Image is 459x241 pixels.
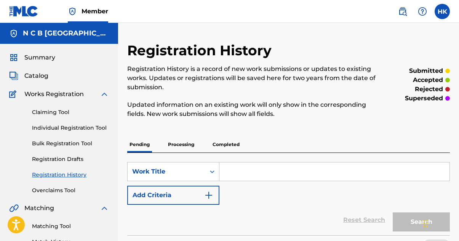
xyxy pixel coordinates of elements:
[82,7,108,16] span: Member
[100,204,109,213] img: expand
[9,6,38,17] img: MLC Logo
[24,71,48,80] span: Catalog
[423,212,428,235] div: Træk
[24,53,55,62] span: Summary
[9,53,18,62] img: Summary
[32,124,109,132] a: Individual Registration Tool
[421,204,459,241] div: Chat-widget
[398,7,407,16] img: search
[24,204,54,213] span: Matching
[32,222,109,230] a: Matching Tool
[127,186,219,205] button: Add Criteria
[32,140,109,148] a: Bulk Registration Tool
[438,143,459,205] iframe: Resource Center
[9,90,19,99] img: Works Registration
[9,29,18,38] img: Accounts
[415,85,443,94] p: rejected
[127,42,275,59] h2: Registration History
[127,100,376,119] p: Updated information on an existing work will only show in the corresponding fields. New work subm...
[9,71,48,80] a: CatalogCatalog
[32,171,109,179] a: Registration History
[435,4,450,19] div: User Menu
[405,94,443,103] p: superseded
[127,162,450,235] form: Search Form
[100,90,109,99] img: expand
[204,191,213,200] img: 9d2ae6d4665cec9f34b9.svg
[24,90,84,99] span: Works Registration
[32,108,109,116] a: Claiming Tool
[68,7,77,16] img: Top Rightsholder
[32,155,109,163] a: Registration Drafts
[9,204,19,213] img: Matching
[395,4,410,19] a: Public Search
[421,204,459,241] iframe: Chat Widget
[418,7,427,16] img: help
[409,66,443,76] p: submitted
[166,137,197,153] p: Processing
[9,71,18,80] img: Catalog
[413,76,443,85] p: accepted
[132,167,201,176] div: Work Title
[9,53,55,62] a: SummarySummary
[210,137,242,153] p: Completed
[415,4,430,19] div: Help
[23,29,109,38] h5: N C B SCANDINAVIA
[32,186,109,194] a: Overclaims Tool
[127,64,376,92] p: Registration History is a record of new work submissions or updates to existing works. Updates or...
[127,137,152,153] p: Pending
